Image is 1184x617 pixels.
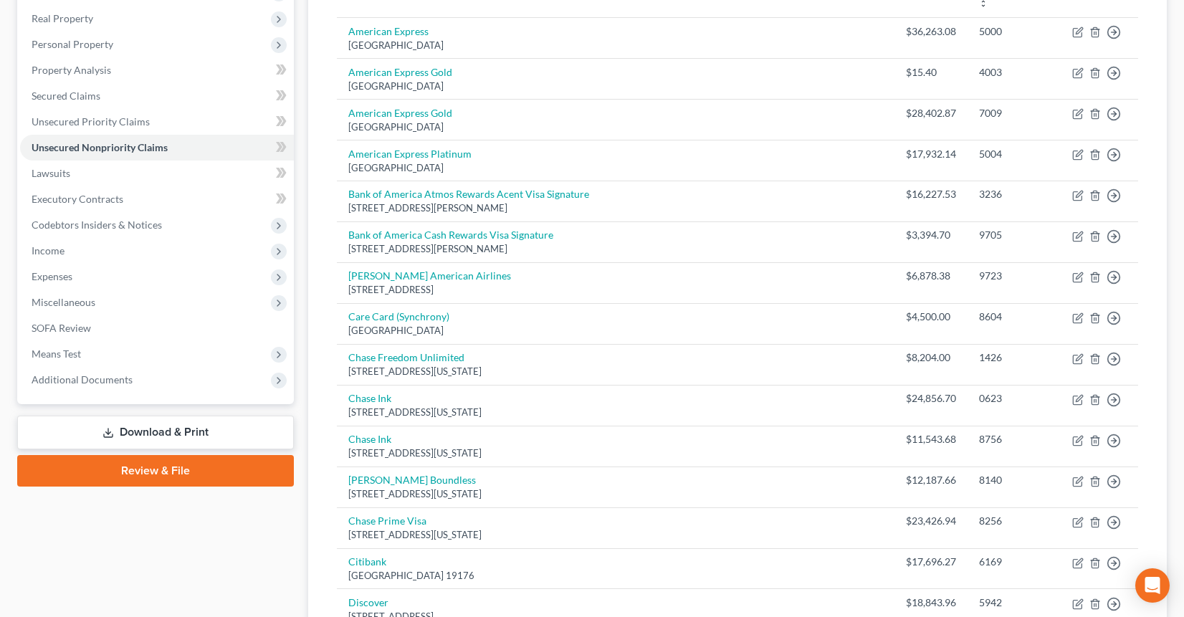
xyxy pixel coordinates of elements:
div: [STREET_ADDRESS][US_STATE] [348,446,883,460]
span: Miscellaneous [32,296,95,308]
span: Unsecured Priority Claims [32,115,150,128]
div: [STREET_ADDRESS][US_STATE] [348,528,883,542]
a: [PERSON_NAME] American Airlines [348,269,511,282]
a: [PERSON_NAME] Boundless [348,474,476,486]
div: $6,878.38 [906,269,956,283]
a: Chase Ink [348,392,391,404]
div: 4003 [979,65,1049,80]
div: 1426 [979,350,1049,365]
span: Lawsuits [32,167,70,179]
span: Expenses [32,270,72,282]
div: $15.40 [906,65,956,80]
div: $17,696.27 [906,555,956,569]
div: 3236 [979,187,1049,201]
a: Unsecured Priority Claims [20,109,294,135]
div: 9705 [979,228,1049,242]
div: 5942 [979,596,1049,610]
span: Personal Property [32,38,113,50]
div: $17,932.14 [906,147,956,161]
a: Property Analysis [20,57,294,83]
div: 8756 [979,432,1049,446]
a: Secured Claims [20,83,294,109]
span: Unsecured Nonpriority Claims [32,141,168,153]
span: Property Analysis [32,64,111,76]
span: Codebtors Insiders & Notices [32,219,162,231]
div: $4,500.00 [906,310,956,324]
div: [GEOGRAPHIC_DATA] [348,161,883,175]
span: Real Property [32,12,93,24]
div: [GEOGRAPHIC_DATA] [348,324,883,338]
div: 8140 [979,473,1049,487]
div: 9723 [979,269,1049,283]
a: SOFA Review [20,315,294,341]
span: Additional Documents [32,373,133,386]
a: American Express Gold [348,66,452,78]
span: Means Test [32,348,81,360]
a: American Express [348,25,429,37]
div: [STREET_ADDRESS][US_STATE] [348,406,883,419]
a: Lawsuits [20,161,294,186]
a: Discover [348,596,388,608]
a: Unsecured Nonpriority Claims [20,135,294,161]
div: [STREET_ADDRESS][US_STATE] [348,487,883,501]
span: Secured Claims [32,90,100,102]
div: 8256 [979,514,1049,528]
div: 5004 [979,147,1049,161]
div: Open Intercom Messenger [1135,568,1170,603]
div: [GEOGRAPHIC_DATA] 19176 [348,569,883,583]
a: Bank of America Atmos Rewards Acent Visa Signature [348,188,589,200]
div: [STREET_ADDRESS][PERSON_NAME] [348,242,883,256]
div: [GEOGRAPHIC_DATA] [348,39,883,52]
div: [STREET_ADDRESS][PERSON_NAME] [348,201,883,215]
a: Review & File [17,455,294,487]
a: Chase Ink [348,433,391,445]
div: [GEOGRAPHIC_DATA] [348,80,883,93]
div: $24,856.70 [906,391,956,406]
a: American Express Platinum [348,148,472,160]
div: $18,843.96 [906,596,956,610]
div: $23,426.94 [906,514,956,528]
span: SOFA Review [32,322,91,334]
span: Income [32,244,65,257]
div: $28,402.87 [906,106,956,120]
a: Download & Print [17,416,294,449]
div: [STREET_ADDRESS] [348,283,883,297]
div: $36,263.08 [906,24,956,39]
div: $12,187.66 [906,473,956,487]
a: American Express Gold [348,107,452,119]
span: Executory Contracts [32,193,123,205]
div: 5000 [979,24,1049,39]
a: Chase Freedom Unlimited [348,351,464,363]
div: $3,394.70 [906,228,956,242]
div: $11,543.68 [906,432,956,446]
a: Care Card (Synchrony) [348,310,449,322]
div: $16,227.53 [906,187,956,201]
a: Bank of America Cash Rewards Visa Signature [348,229,553,241]
div: $8,204.00 [906,350,956,365]
a: Executory Contracts [20,186,294,212]
div: 6169 [979,555,1049,569]
div: [STREET_ADDRESS][US_STATE] [348,365,883,378]
a: Citibank [348,555,386,568]
div: 0623 [979,391,1049,406]
div: 8604 [979,310,1049,324]
div: [GEOGRAPHIC_DATA] [348,120,883,134]
a: Chase Prime Visa [348,515,426,527]
div: 7009 [979,106,1049,120]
